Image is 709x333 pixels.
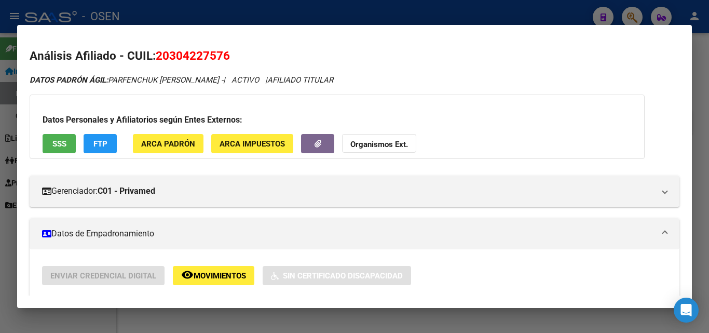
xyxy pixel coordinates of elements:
[42,185,655,197] mat-panel-title: Gerenciador:
[156,49,230,62] span: 20304227576
[141,139,195,149] span: ARCA Padrón
[30,75,333,85] i: | ACTIVO |
[43,134,76,153] button: SSS
[30,75,108,85] strong: DATOS PADRÓN ÁGIL:
[93,139,107,149] span: FTP
[43,114,632,126] h3: Datos Personales y Afiliatorios según Entes Externos:
[133,134,203,153] button: ARCA Padrón
[350,140,408,149] strong: Organismos Ext.
[30,47,679,65] h2: Análisis Afiliado - CUIL:
[30,75,223,85] span: PARFENCHUK [PERSON_NAME] -
[98,185,155,197] strong: C01 - Privamed
[267,75,333,85] span: AFILIADO TITULAR
[173,266,254,285] button: Movimientos
[211,134,293,153] button: ARCA Impuestos
[30,218,679,249] mat-expansion-panel-header: Datos de Empadronamiento
[84,134,117,153] button: FTP
[42,228,655,240] mat-panel-title: Datos de Empadronamiento
[181,269,194,281] mat-icon: remove_red_eye
[220,139,285,149] span: ARCA Impuestos
[52,139,66,149] span: SSS
[42,266,165,285] button: Enviar Credencial Digital
[283,271,403,281] span: Sin Certificado Discapacidad
[50,271,156,281] span: Enviar Credencial Digital
[194,271,246,281] span: Movimientos
[674,298,699,323] div: Open Intercom Messenger
[342,134,416,153] button: Organismos Ext.
[30,176,679,207] mat-expansion-panel-header: Gerenciador:C01 - Privamed
[263,266,411,285] button: Sin Certificado Discapacidad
